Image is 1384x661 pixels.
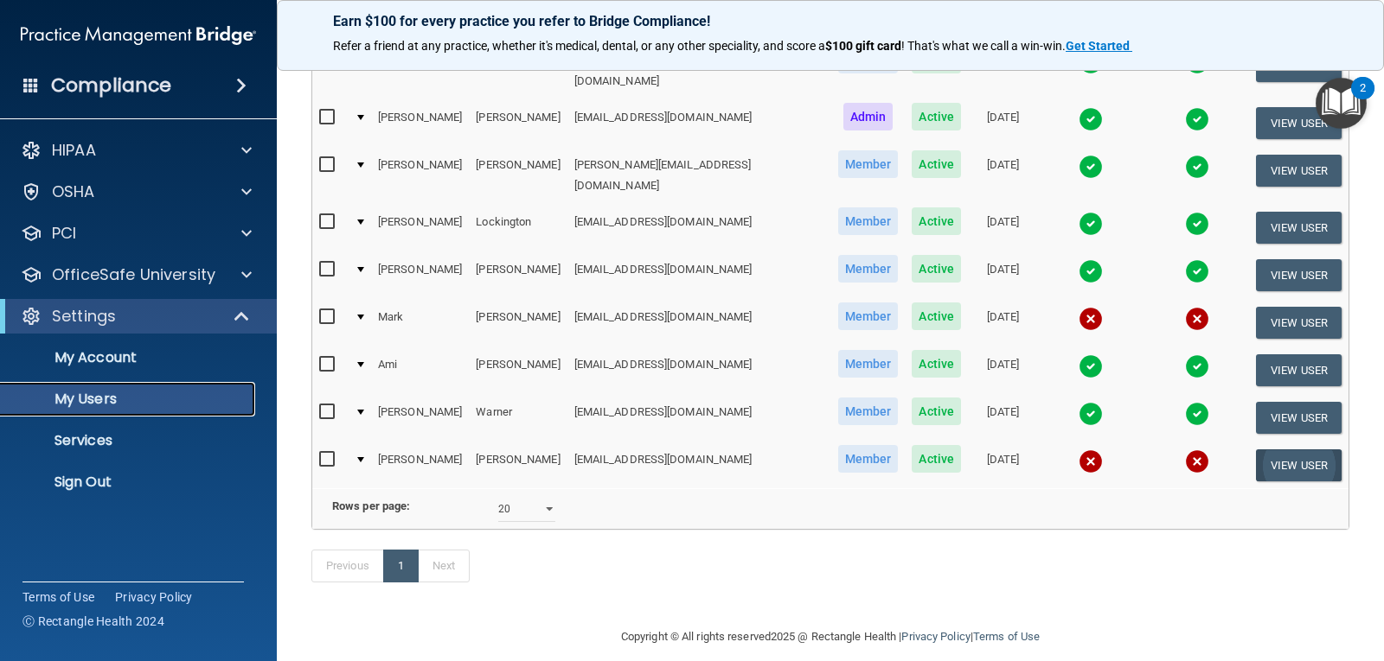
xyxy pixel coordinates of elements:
[968,42,1038,99] td: [DATE]
[1079,107,1103,131] img: tick.e7d51cea.svg
[469,442,567,488] td: [PERSON_NAME]
[567,394,831,442] td: [EMAIL_ADDRESS][DOMAIN_NAME]
[838,350,899,378] span: Member
[968,251,1038,299] td: [DATE]
[371,147,469,204] td: [PERSON_NAME]
[469,42,567,99] td: [PERSON_NAME]
[1079,402,1103,426] img: tick.e7d51cea.svg
[1256,402,1342,434] button: View User
[469,346,567,394] td: [PERSON_NAME]
[1185,354,1209,378] img: tick.e7d51cea.svg
[52,181,95,202] p: OSHA
[1185,259,1209,283] img: tick.e7d51cea.svg
[1185,212,1209,236] img: tick.e7d51cea.svg
[52,306,116,327] p: Settings
[968,147,1038,204] td: [DATE]
[912,302,961,330] span: Active
[22,613,164,630] span: Ⓒ Rectangle Health 2024
[371,204,469,251] td: [PERSON_NAME]
[968,299,1038,346] td: [DATE]
[333,13,1328,29] p: Earn $100 for every practice you refer to Bridge Compliance!
[912,255,961,283] span: Active
[1256,354,1342,386] button: View User
[1066,39,1130,53] strong: Get Started
[973,630,1040,643] a: Terms of Use
[567,346,831,394] td: [EMAIL_ADDRESS][DOMAIN_NAME]
[21,264,252,285] a: OfficeSafe University
[52,223,76,244] p: PCI
[469,147,567,204] td: [PERSON_NAME]
[11,349,247,366] p: My Account
[371,99,469,147] td: [PERSON_NAME]
[371,251,469,299] td: [PERSON_NAME]
[843,103,894,130] span: Admin
[52,264,215,285] p: OfficeSafe University
[838,150,899,178] span: Member
[1256,155,1342,187] button: View User
[1256,212,1342,244] button: View User
[11,474,247,491] p: Sign Out
[1360,88,1366,111] div: 2
[11,432,247,449] p: Services
[21,18,256,53] img: PMB logo
[383,550,419,582] a: 1
[838,255,899,283] span: Member
[968,346,1038,394] td: [DATE]
[1256,259,1342,291] button: View User
[1316,78,1367,129] button: Open Resource Center, 2 new notifications
[1066,39,1132,53] a: Get Started
[838,397,899,425] span: Member
[901,39,1066,53] span: ! That's what we call a win-win.
[21,223,252,244] a: PCI
[1256,449,1342,481] button: View User
[838,207,899,235] span: Member
[21,181,252,202] a: OSHA
[567,442,831,488] td: [EMAIL_ADDRESS][DOMAIN_NAME]
[1256,307,1342,339] button: View User
[912,350,961,378] span: Active
[333,39,825,53] span: Refer a friend at any practice, whether it's medical, dental, or any other speciality, and score a
[968,99,1038,147] td: [DATE]
[567,99,831,147] td: [EMAIL_ADDRESS][DOMAIN_NAME]
[11,391,247,408] p: My Users
[22,588,94,606] a: Terms of Use
[1079,449,1103,474] img: cross.ca9f0e7f.svg
[1185,107,1209,131] img: tick.e7d51cea.svg
[567,147,831,204] td: [PERSON_NAME][EMAIL_ADDRESS][DOMAIN_NAME]
[1185,402,1209,426] img: tick.e7d51cea.svg
[371,299,469,346] td: Mark
[838,302,899,330] span: Member
[912,150,961,178] span: Active
[311,550,384,582] a: Previous
[371,346,469,394] td: Ami
[1079,155,1103,179] img: tick.e7d51cea.svg
[825,39,901,53] strong: $100 gift card
[1185,307,1209,331] img: cross.ca9f0e7f.svg
[901,630,970,643] a: Privacy Policy
[52,140,96,161] p: HIPAA
[332,499,410,512] b: Rows per page:
[968,204,1038,251] td: [DATE]
[469,204,567,251] td: Lockington
[1079,212,1103,236] img: tick.e7d51cea.svg
[1079,307,1103,331] img: cross.ca9f0e7f.svg
[1256,107,1342,139] button: View User
[912,397,961,425] span: Active
[567,251,831,299] td: [EMAIL_ADDRESS][DOMAIN_NAME]
[21,306,251,327] a: Settings
[371,42,469,99] td: [PERSON_NAME]
[469,99,567,147] td: [PERSON_NAME]
[567,204,831,251] td: [EMAIL_ADDRESS][DOMAIN_NAME]
[469,394,567,442] td: Warner
[21,140,252,161] a: HIPAA
[115,588,193,606] a: Privacy Policy
[912,103,961,130] span: Active
[371,442,469,488] td: [PERSON_NAME]
[912,445,961,473] span: Active
[1185,449,1209,474] img: cross.ca9f0e7f.svg
[567,42,831,99] td: [PERSON_NAME][EMAIL_ADDRESS][DOMAIN_NAME]
[968,394,1038,442] td: [DATE]
[418,550,470,582] a: Next
[51,73,171,98] h4: Compliance
[968,442,1038,488] td: [DATE]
